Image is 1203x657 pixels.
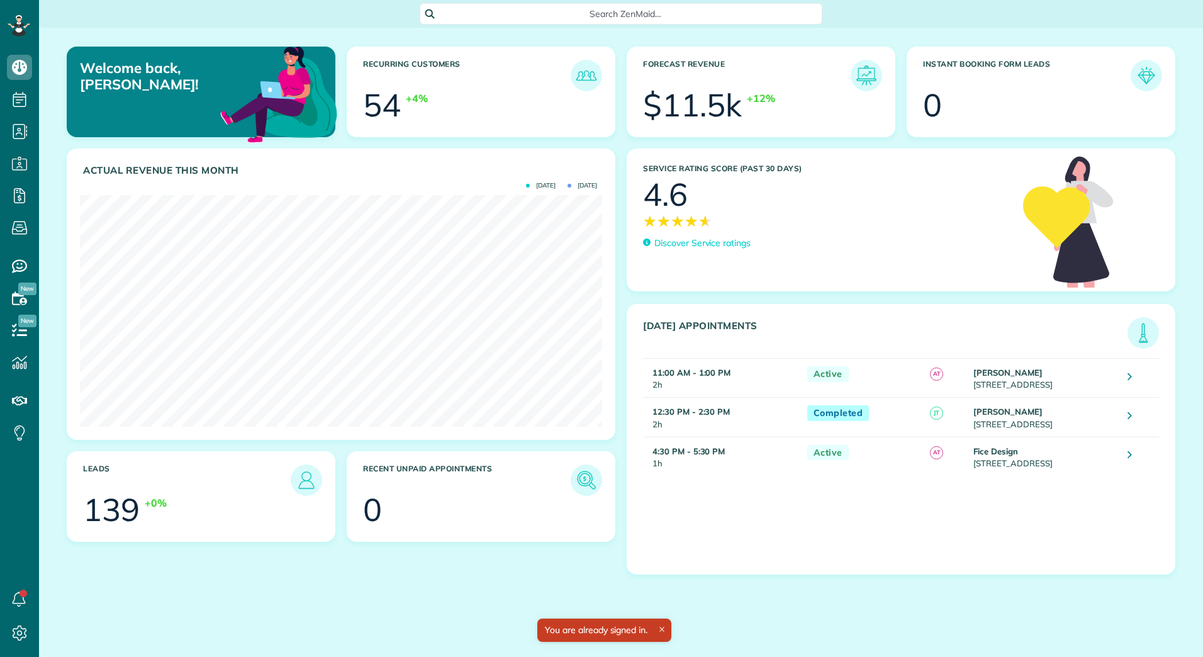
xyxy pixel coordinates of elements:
span: Active [807,445,849,461]
h3: Forecast Revenue [643,60,851,91]
span: ★ [685,210,698,232]
td: 2h [643,398,801,437]
span: New [18,315,36,327]
span: [DATE] [526,182,556,189]
p: Welcome back, [PERSON_NAME]! [80,60,250,93]
h3: Instant Booking Form Leads [923,60,1131,91]
span: Completed [807,405,870,421]
span: ★ [643,210,657,232]
img: icon_recurring_customers-cf858462ba22bcd05b5a5880d41d6543d210077de5bb9ebc9590e49fd87d84ed.png [574,63,599,88]
img: dashboard_welcome-42a62b7d889689a78055ac9021e634bf52bae3f8056760290aed330b23ab8690.png [218,32,340,154]
h3: Recurring Customers [363,60,571,91]
div: 0 [363,494,382,525]
div: 0 [923,89,942,121]
strong: 12:30 PM - 2:30 PM [652,407,730,417]
h3: Recent unpaid appointments [363,464,571,496]
div: +4% [406,91,428,106]
p: Discover Service ratings [654,237,751,250]
a: Discover Service ratings [643,237,751,250]
strong: 11:00 AM - 1:00 PM [652,368,730,378]
strong: Fice Design [973,446,1018,456]
div: 54 [363,89,401,121]
td: 2h [643,359,801,398]
div: 4.6 [643,179,688,210]
span: New [18,283,36,295]
td: 1h [643,437,801,476]
div: +0% [145,496,167,510]
span: ★ [657,210,671,232]
strong: 4:30 PM - 5:30 PM [652,446,725,456]
div: +12% [747,91,775,106]
img: icon_forecast_revenue-8c13a41c7ed35a8dcfafea3cbb826a0462acb37728057bba2d056411b612bbbe.png [854,63,879,88]
img: icon_todays_appointments-901f7ab196bb0bea1936b74009e4eb5ffbc2d2711fa7634e0d609ed5ef32b18b.png [1131,320,1156,345]
td: [STREET_ADDRESS] [970,437,1118,476]
span: [DATE] [568,182,597,189]
img: icon_unpaid_appointments-47b8ce3997adf2238b356f14209ab4cced10bd1f174958f3ca8f1d0dd7fffeee.png [574,468,599,493]
div: $11.5k [643,89,742,121]
td: [STREET_ADDRESS] [970,398,1118,437]
span: AT [930,446,943,459]
h3: Service Rating score (past 30 days) [643,164,1010,173]
span: JT [930,407,943,420]
span: AT [930,368,943,381]
strong: [PERSON_NAME] [973,407,1043,417]
h3: [DATE] Appointments [643,320,1127,349]
td: [STREET_ADDRESS] [970,359,1118,398]
h3: Leads [83,464,291,496]
span: ★ [698,210,712,232]
span: Active [807,366,849,382]
strong: [PERSON_NAME] [973,368,1043,378]
img: icon_form_leads-04211a6a04a5b2264e4ee56bc0799ec3eb69b7e499cbb523a139df1d13a81ae0.png [1134,63,1159,88]
h3: Actual Revenue this month [83,165,602,176]
img: icon_leads-1bed01f49abd5b7fead27621c3d59655bb73ed531f8eeb49469d10e621d6b896.png [294,468,319,493]
div: 139 [83,494,140,525]
div: You are already signed in. [537,619,671,642]
span: ★ [671,210,685,232]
